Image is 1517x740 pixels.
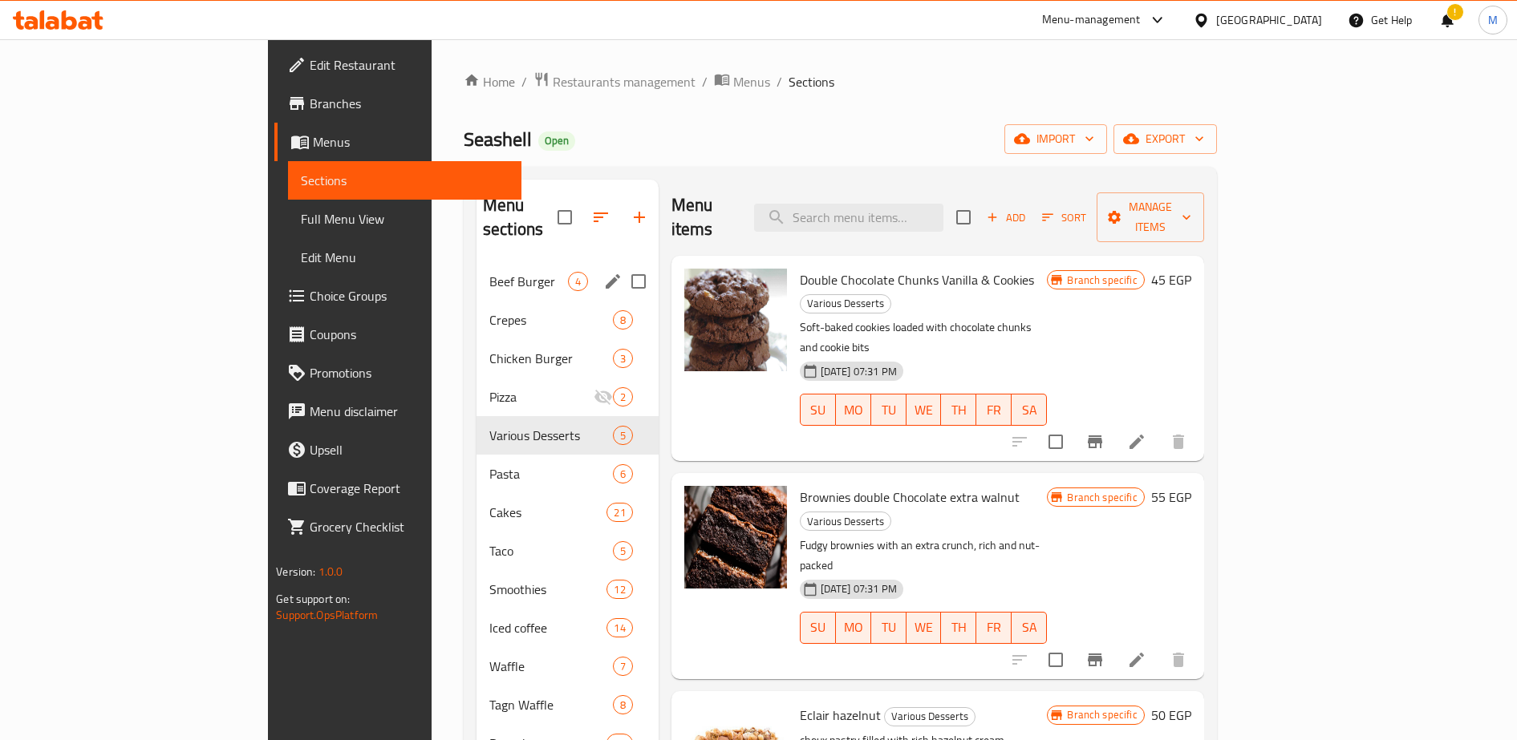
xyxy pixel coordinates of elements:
span: Waffle [489,657,613,676]
div: Iced coffee [489,618,606,637]
span: Manage items [1109,197,1191,237]
span: TU [878,398,900,422]
div: items [613,695,633,714]
a: Menus [274,123,521,161]
span: SU [807,398,829,422]
span: 5 [614,544,632,559]
span: Version: [276,561,315,582]
div: Crepes [489,310,613,330]
button: TU [871,394,907,426]
span: WE [913,398,935,422]
span: Restaurants management [553,72,696,91]
button: MO [836,612,871,644]
span: Sections [789,72,834,91]
span: Add item [980,205,1032,230]
button: MO [836,394,871,426]
button: Branch-specific-item [1076,641,1114,679]
div: Various Desserts [800,294,891,313]
div: Chicken Burger3 [477,339,659,378]
span: Get support on: [276,588,350,609]
button: Manage items [1097,192,1204,242]
span: 21 [607,505,631,520]
span: Sections [301,171,509,190]
a: Sections [288,161,521,200]
span: TU [878,616,900,639]
span: Coupons [310,325,509,344]
div: Various Desserts [800,512,891,531]
button: SU [800,612,836,644]
span: Sort items [1032,205,1097,230]
a: Full Menu View [288,200,521,238]
a: Coupons [274,315,521,354]
span: Cakes [489,503,606,522]
h2: Menu items [671,193,735,241]
p: Soft-baked cookies loaded with chocolate chunks and cookie bits [800,317,1048,358]
button: delete [1159,423,1198,461]
input: search [754,204,943,232]
a: Upsell [274,431,521,469]
div: items [606,618,632,637]
div: Tagn Waffle [489,695,613,714]
p: Fudgy brownies with an extra crunch, rich and nut-packed [800,536,1048,576]
span: Menu disclaimer [310,402,509,421]
img: Double Chocolate Chunks Vanilla & Cookies [684,269,787,371]
button: SU [800,394,836,426]
span: Edit Restaurant [310,55,509,75]
span: Pizza [489,387,594,406]
span: 7 [614,659,632,674]
div: items [613,541,633,560]
span: WE [913,616,935,639]
button: Add [980,205,1032,230]
button: Add section [620,198,659,237]
span: Select to update [1039,643,1073,677]
span: 14 [607,621,631,636]
button: WE [907,612,942,644]
span: Branch specific [1061,490,1143,505]
button: FR [976,612,1012,644]
span: FR [983,398,1005,422]
a: Promotions [274,354,521,392]
span: SU [807,616,829,639]
img: Brownies double Chocolate extra walnut [684,486,787,588]
span: Various Desserts [801,512,890,531]
span: Branch specific [1061,273,1143,288]
span: SA [1018,616,1040,639]
span: [DATE] 07:31 PM [814,364,903,379]
span: TH [947,616,970,639]
span: Various Desserts [489,426,613,445]
span: 5 [614,428,632,443]
div: Taco5 [477,532,659,570]
span: Menus [733,72,770,91]
span: Menus [313,132,509,152]
div: Taco [489,541,613,560]
div: Menu-management [1042,10,1141,30]
span: Various Desserts [885,707,975,726]
li: / [777,72,782,91]
span: Beef Burger [489,272,568,291]
a: Menu disclaimer [274,392,521,431]
div: Waffle7 [477,647,659,685]
span: Grocery Checklist [310,517,509,536]
div: Pasta6 [477,455,659,493]
span: Branches [310,94,509,113]
span: Chicken Burger [489,349,613,368]
button: export [1113,124,1217,154]
div: [GEOGRAPHIC_DATA] [1216,11,1322,29]
span: 3 [614,351,632,366]
div: items [613,657,633,676]
div: Smoothies12 [477,570,659,609]
span: SA [1018,398,1040,422]
span: 8 [614,313,632,328]
div: Pasta [489,464,613,483]
div: Beef Burger4edit [477,262,659,301]
span: Branch specific [1061,707,1143,722]
div: items [613,426,633,445]
span: Promotions [310,363,509,382]
a: Grocery Checklist [274,507,521,546]
div: Cakes21 [477,493,659,532]
span: 12 [607,582,631,597]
